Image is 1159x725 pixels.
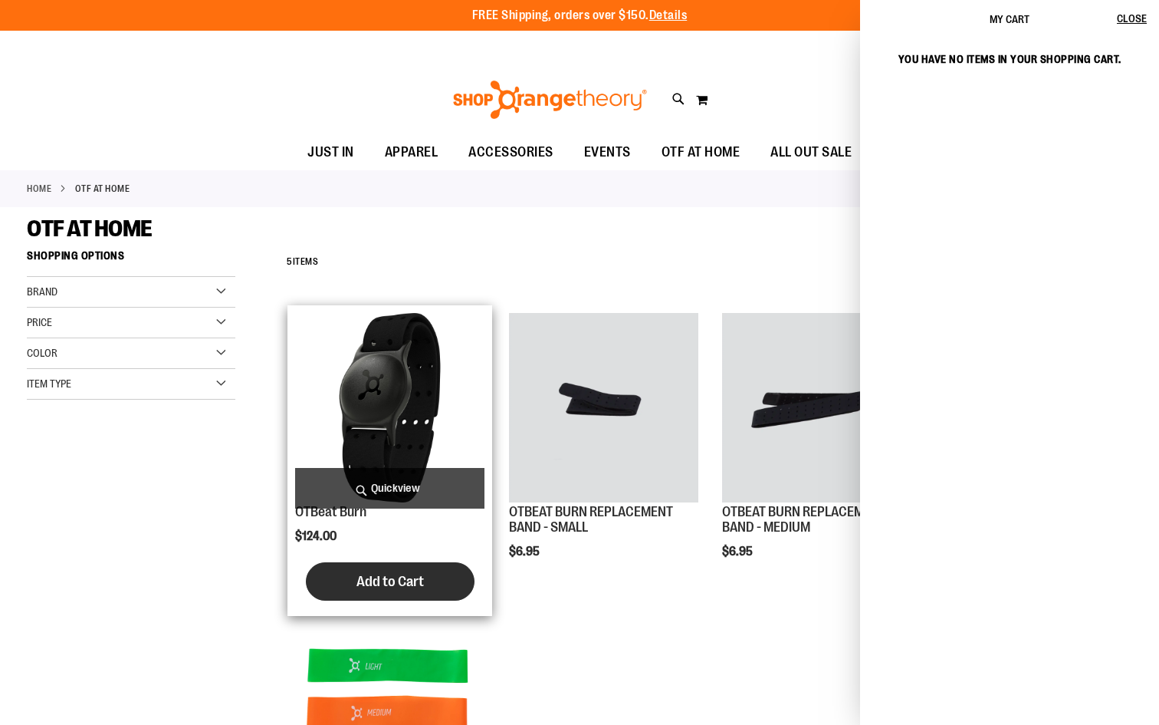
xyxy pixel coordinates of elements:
span: Add to Cart [356,573,424,590]
strong: Shopping Options [27,242,235,277]
h2: Items [287,250,318,274]
a: Details [649,8,688,22]
a: Quickview [295,468,484,509]
a: Home [27,182,51,196]
span: ACCESSORIES [468,135,553,170]
span: OTF AT HOME [662,135,740,170]
img: Shop Orangetheory [451,81,649,119]
div: product [501,305,706,598]
span: JUST IN [307,135,354,170]
a: OTBEAT BURN REPLACEMENT BAND - SMALL [509,313,698,505]
span: OTF AT HOME [27,216,153,242]
span: Color [27,347,57,359]
span: Price [27,316,52,328]
a: OTBEAT BURN REPLACEMENT BAND - MEDIUM [722,504,886,535]
span: 5 [287,256,293,267]
img: OTBEAT BURN REPLACEMENT BAND - MEDIUM [722,313,911,503]
button: Add to Cart [306,562,474,601]
a: OTBEAT BURN REPLACEMENT BAND - MEDIUM [722,313,911,505]
p: FREE Shipping, orders over $150. [472,7,688,25]
a: OTBEAT BURN REPLACEMENT BAND - SMALL [509,504,673,535]
div: product [714,305,919,598]
img: Main view of OTBeat Burn 6.0-C [295,313,484,503]
a: OTBeat Burn [295,504,366,519]
span: You have no items in your shopping cart. [898,53,1121,65]
div: product [287,305,492,616]
img: OTBEAT BURN REPLACEMENT BAND - SMALL [509,313,698,503]
span: Item Type [27,377,71,390]
span: $6.95 [509,545,542,559]
span: Brand [27,285,57,298]
span: ALL OUT SALE [770,135,852,170]
strong: OTF AT HOME [75,182,130,196]
span: $124.00 [295,529,339,543]
span: My Cart [990,13,1029,25]
span: Close [1117,12,1147,25]
span: EVENTS [584,135,631,170]
span: APPAREL [385,135,438,170]
a: Main view of OTBeat Burn 6.0-C [295,313,484,505]
span: $6.95 [722,545,755,559]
